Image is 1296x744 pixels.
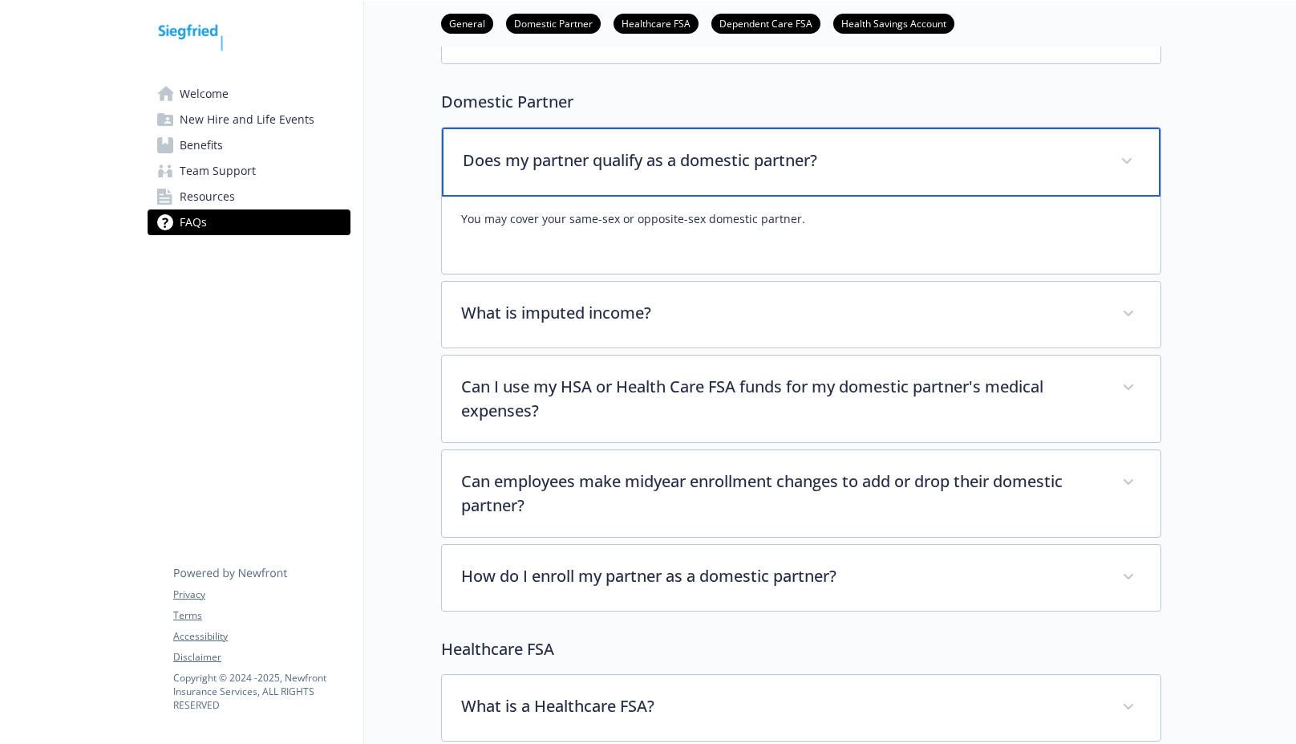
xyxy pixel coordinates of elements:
[173,671,350,712] p: Copyright © 2024 - 2025 , Newfront Insurance Services, ALL RIGHTS RESERVED
[148,209,350,235] a: FAQs
[442,356,1160,442] div: Can I use my HSA or Health Care FSA funds for my domestic partner's medical expenses?
[461,209,1141,229] p: You may cover your same-sex or opposite-sex domestic partner.
[442,128,1160,197] div: Does my partner qualify as a domestic partner?
[180,132,223,158] span: Benefits
[148,132,350,158] a: Benefits
[180,209,207,235] span: FAQs
[463,148,1101,173] p: Does my partner qualify as a domestic partner?
[442,545,1160,611] div: How do I enroll my partner as a domestic partner?
[148,158,350,184] a: Team Support
[506,15,601,30] a: Domestic Partner
[442,282,1160,348] div: What is imputed income?
[461,375,1103,423] p: Can I use my HSA or Health Care FSA funds for my domestic partner's medical expenses?
[148,107,350,132] a: New Hire and Life Events
[441,637,1161,661] p: Healthcare FSA
[148,81,350,107] a: Welcome
[614,15,699,30] a: Healthcare FSA
[180,184,235,209] span: Resources
[442,675,1160,741] div: What is a Healthcare FSA?
[441,90,1161,114] p: Domestic Partner
[173,629,350,644] a: Accessibility
[173,608,350,623] a: Terms
[461,301,1103,325] p: What is imputed income?
[173,650,350,665] a: Disclaimer
[180,107,314,132] span: New Hire and Life Events
[461,564,1103,588] p: How do I enroll my partner as a domestic partner?
[442,197,1160,274] div: Does my partner qualify as a domestic partner?
[442,450,1160,537] div: Can employees make midyear enrollment changes to add or drop their domestic partner?
[833,15,954,30] a: Health Savings Account
[180,81,229,107] span: Welcome
[711,15,820,30] a: Dependent Care FSA
[148,184,350,209] a: Resources
[180,158,256,184] span: Team Support
[441,15,493,30] a: General
[461,470,1103,518] p: Can employees make midyear enrollment changes to add or drop their domestic partner?
[461,694,1103,718] p: What is a Healthcare FSA?
[173,587,350,602] a: Privacy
